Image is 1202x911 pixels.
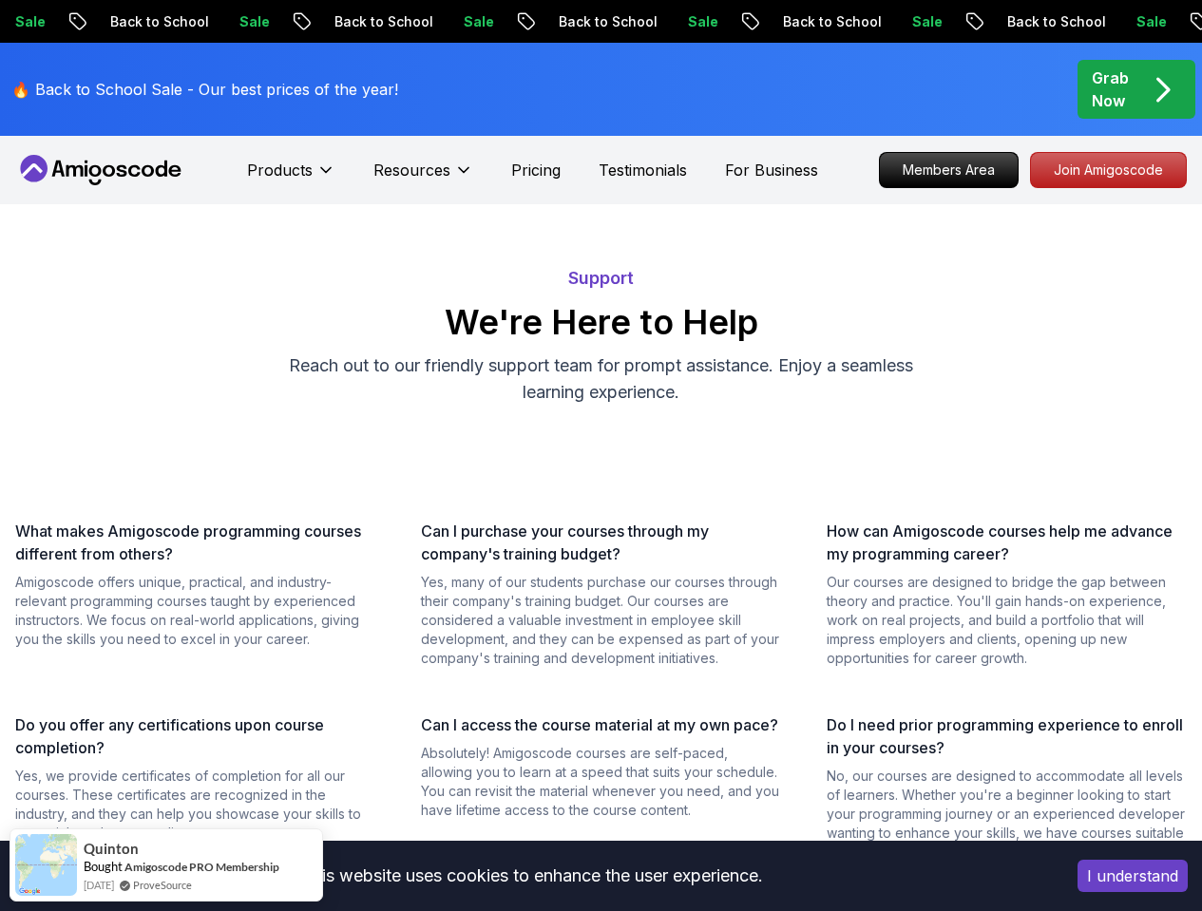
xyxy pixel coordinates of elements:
p: 🔥 Back to School Sale - Our best prices of the year! [11,78,398,101]
p: Reach out to our friendly support team for prompt assistance. Enjoy a seamless learning experience. [282,352,921,406]
p: Members Area [880,153,1018,187]
a: Amigoscode PRO Membership [124,860,279,874]
h3: Can I purchase your courses through my company's training budget? [421,520,781,565]
p: Our courses are designed to bridge the gap between theory and practice. You'll gain hands-on expe... [827,573,1187,668]
p: Back to School [988,12,1117,31]
h3: What makes Amigoscode programming courses different from others? [15,520,375,565]
p: Grab Now [1092,66,1129,112]
p: Join Amigoscode [1031,153,1186,187]
p: Yes, many of our students purchase our courses through their company's training budget. Our cours... [421,573,781,668]
div: This website uses cookies to enhance the user experience. [14,855,1049,897]
p: Sale [220,12,281,31]
button: Resources [373,159,473,197]
p: Absolutely! Amigoscode courses are self-paced, allowing you to learn at a speed that suits your s... [421,744,781,820]
p: Sale [445,12,506,31]
span: Bought [84,859,123,874]
p: Sale [1117,12,1178,31]
p: Back to School [315,12,445,31]
p: Resources [373,159,450,181]
h3: Do I need prior programming experience to enroll in your courses? [827,713,1187,759]
a: Join Amigoscode [1030,152,1187,188]
h3: How can Amigoscode courses help me advance my programming career? [827,520,1187,565]
p: Products [247,159,313,181]
h3: Can I access the course material at my own pace? [421,713,781,736]
p: Yes, we provide certificates of completion for all our courses. These certificates are recognized... [15,767,375,843]
p: No, our courses are designed to accommodate all levels of learners. Whether you're a beginner loo... [827,767,1187,862]
p: Back to School [764,12,893,31]
p: Sale [893,12,954,31]
a: Pricing [511,159,561,181]
p: Amigoscode offers unique, practical, and industry-relevant programming courses taught by experien... [15,573,375,649]
span: [DATE] [84,877,114,893]
h2: We're Here to Help [8,303,1194,341]
p: Support [8,265,1194,292]
a: For Business [725,159,818,181]
a: Members Area [879,152,1019,188]
p: Sale [669,12,730,31]
button: Products [247,159,335,197]
a: ProveSource [133,879,192,891]
p: Back to School [540,12,669,31]
h3: Do you offer any certifications upon course completion? [15,713,375,759]
img: provesource social proof notification image [15,834,77,896]
button: Accept cookies [1078,860,1188,892]
a: Testimonials [599,159,687,181]
span: Quinton [84,841,139,857]
p: Back to School [91,12,220,31]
